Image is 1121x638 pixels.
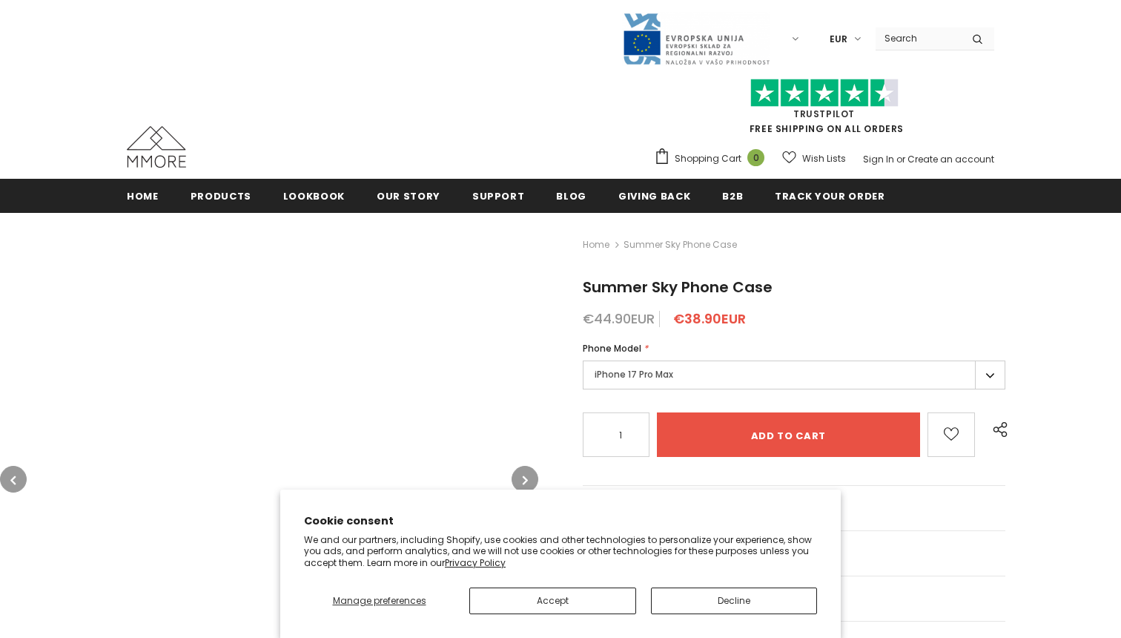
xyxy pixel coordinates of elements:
[622,32,770,45] a: Javni Razpis
[127,179,159,212] a: Home
[654,148,772,170] a: Shopping Cart 0
[830,32,847,47] span: EUR
[775,189,884,203] span: Track your order
[750,79,899,108] img: Trust Pilot Stars
[896,153,905,165] span: or
[283,179,345,212] a: Lookbook
[722,179,743,212] a: B2B
[469,588,636,614] button: Accept
[377,189,440,203] span: Our Story
[793,108,855,120] a: Trustpilot
[304,588,454,614] button: Manage preferences
[775,179,884,212] a: Track your order
[556,189,586,203] span: Blog
[618,189,690,203] span: Giving back
[333,594,426,607] span: Manage preferences
[556,179,586,212] a: Blog
[583,486,1005,530] a: General Questions
[191,179,251,212] a: Products
[673,309,746,328] span: €38.90EUR
[722,189,743,203] span: B2B
[618,179,690,212] a: Giving back
[127,189,159,203] span: Home
[802,151,846,166] span: Wish Lists
[624,236,737,254] span: Summer Sky Phone Case
[377,179,440,212] a: Our Story
[445,556,506,569] a: Privacy Policy
[782,145,846,171] a: Wish Lists
[876,27,961,49] input: Search Site
[472,179,525,212] a: support
[191,189,251,203] span: Products
[283,189,345,203] span: Lookbook
[127,126,186,168] img: MMORE Cases
[583,309,655,328] span: €44.90EUR
[651,588,818,614] button: Decline
[863,153,894,165] a: Sign In
[583,277,773,297] span: Summer Sky Phone Case
[304,534,817,569] p: We and our partners, including Shopify, use cookies and other technologies to personalize your ex...
[583,342,641,355] span: Phone Model
[654,85,994,135] span: FREE SHIPPING ON ALL ORDERS
[583,361,1005,389] label: iPhone 17 Pro Max
[472,189,525,203] span: support
[747,149,764,166] span: 0
[583,236,609,254] a: Home
[675,151,741,166] span: Shopping Cart
[304,513,817,529] h2: Cookie consent
[657,412,920,457] input: Add to cart
[622,12,770,66] img: Javni Razpis
[907,153,994,165] a: Create an account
